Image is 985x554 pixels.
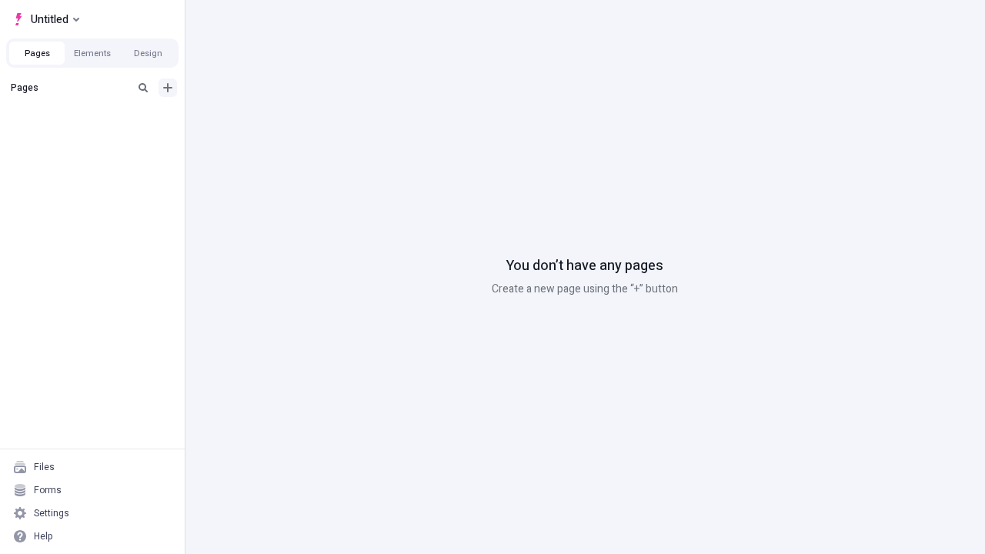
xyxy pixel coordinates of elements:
button: Pages [9,42,65,65]
div: Settings [34,507,69,519]
button: Select site [6,8,85,31]
button: Design [120,42,175,65]
div: Files [34,461,55,473]
button: Add new [159,78,177,97]
div: Pages [11,82,128,94]
div: Forms [34,484,62,496]
div: Help [34,530,53,542]
p: You don’t have any pages [506,256,663,276]
button: Elements [65,42,120,65]
p: Create a new page using the “+” button [492,281,678,298]
span: Untitled [31,10,68,28]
